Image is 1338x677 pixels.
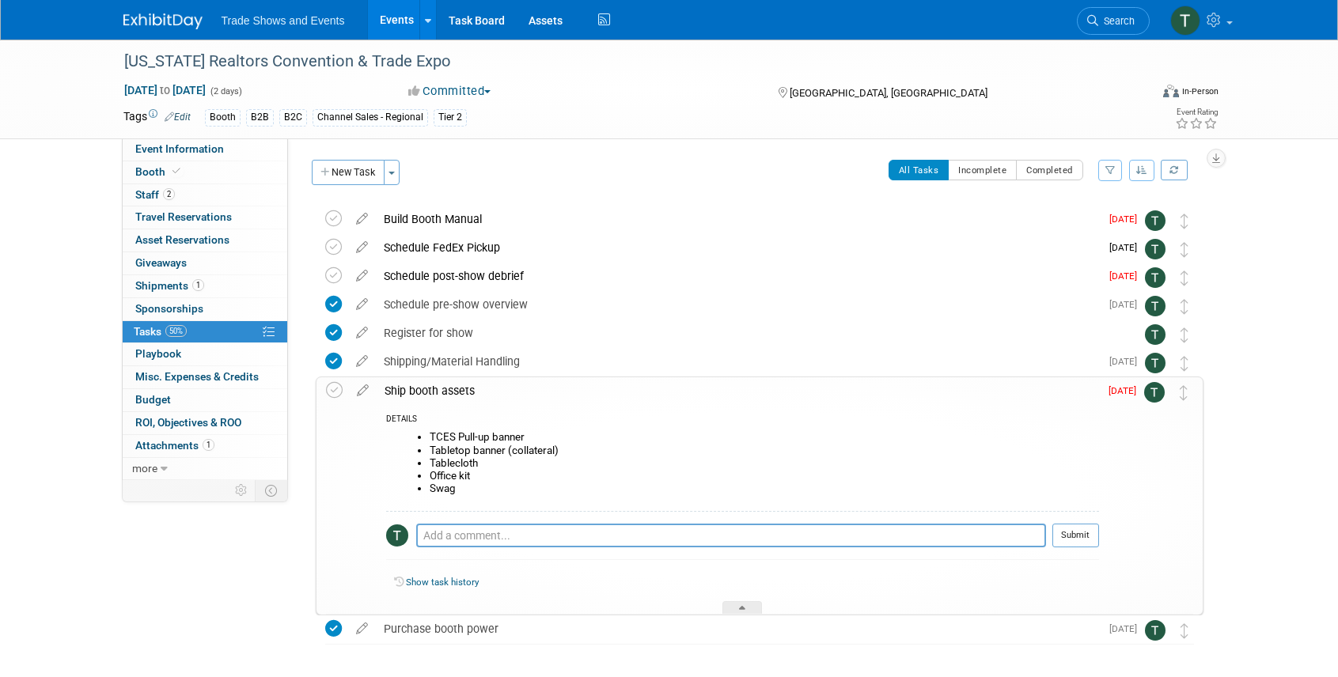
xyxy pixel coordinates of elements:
[430,482,1099,495] li: Swag
[434,109,467,126] div: Tier 2
[228,480,256,501] td: Personalize Event Tab Strip
[313,109,428,126] div: Channel Sales - Regional
[1145,296,1166,316] img: Tiff Wagner
[790,87,987,99] span: [GEOGRAPHIC_DATA], [GEOGRAPHIC_DATA]
[1145,239,1166,259] img: Tiff Wagner
[279,109,307,126] div: B2C
[135,279,204,292] span: Shipments
[376,615,1100,642] div: Purchase booth power
[430,444,1099,457] li: Tabletop banner (collateral)
[1098,15,1135,27] span: Search
[165,112,191,123] a: Edit
[348,269,376,283] a: edit
[246,109,274,126] div: B2B
[1145,353,1166,373] img: Tiff Wagner
[1144,382,1165,403] img: Tiff Wagner
[430,457,1099,470] li: Tablecloth
[312,160,385,185] button: New Task
[386,524,408,547] img: Tiff Wagner
[1170,6,1200,36] img: Tiff Wagner
[1181,214,1188,229] i: Move task
[135,210,232,223] span: Travel Reservations
[134,325,187,338] span: Tasks
[430,431,1099,444] li: TCES Pull-up banner
[123,13,203,29] img: ExhibitDay
[1181,327,1188,342] i: Move task
[123,275,287,297] a: Shipments1
[123,366,287,388] a: Misc. Expenses & Credits
[205,109,241,126] div: Booth
[376,234,1100,261] div: Schedule FedEx Pickup
[1109,356,1145,367] span: [DATE]
[348,622,376,636] a: edit
[1052,524,1099,547] button: Submit
[119,47,1126,76] div: [US_STATE] Realtors Convention & Trade Expo
[123,138,287,161] a: Event Information
[1145,324,1166,345] img: Tiff Wagner
[123,161,287,183] a: Booth
[123,229,287,252] a: Asset Reservations
[123,435,287,457] a: Attachments1
[349,384,377,398] a: edit
[1056,82,1219,106] div: Event Format
[135,393,171,406] span: Budget
[135,256,187,269] span: Giveaways
[1181,270,1188,286] i: Move task
[348,326,376,340] a: edit
[1109,385,1144,396] span: [DATE]
[135,165,184,178] span: Booth
[157,84,172,96] span: to
[135,302,203,315] span: Sponsorships
[123,184,287,206] a: Staff2
[1077,7,1150,35] a: Search
[1145,210,1166,231] img: Tiff Wagner
[123,458,287,480] a: more
[172,167,180,176] i: Booth reservation complete
[1145,267,1166,288] img: Tiff Wagner
[209,86,242,96] span: (2 days)
[403,83,497,100] button: Committed
[135,439,214,452] span: Attachments
[1145,620,1166,641] img: Tiff Wagner
[1175,108,1218,116] div: Event Rating
[889,160,949,180] button: All Tasks
[135,347,181,360] span: Playbook
[123,412,287,434] a: ROI, Objectives & ROO
[1181,242,1188,257] i: Move task
[123,321,287,343] a: Tasks50%
[132,462,157,475] span: more
[1181,356,1188,371] i: Move task
[222,14,345,27] span: Trade Shows and Events
[1109,270,1145,282] span: [DATE]
[386,414,1099,427] div: DETAILS
[255,480,287,501] td: Toggle Event Tabs
[376,291,1100,318] div: Schedule pre-show overview
[203,439,214,451] span: 1
[406,577,479,588] a: Show task history
[348,297,376,312] a: edit
[1181,299,1188,314] i: Move task
[376,320,1113,346] div: Register for show
[163,188,175,200] span: 2
[376,263,1100,289] div: Schedule post-show debrief
[1109,623,1145,634] span: [DATE]
[1181,623,1188,638] i: Move task
[123,206,287,229] a: Travel Reservations
[123,83,207,97] span: [DATE] [DATE]
[1180,385,1188,400] i: Move task
[135,233,229,246] span: Asset Reservations
[135,142,224,155] span: Event Information
[376,348,1100,375] div: Shipping/Material Handling
[123,389,287,411] a: Budget
[348,212,376,226] a: edit
[1016,160,1083,180] button: Completed
[135,188,175,201] span: Staff
[123,343,287,365] a: Playbook
[1109,214,1145,225] span: [DATE]
[1181,85,1219,97] div: In-Person
[348,240,376,255] a: edit
[135,416,241,429] span: ROI, Objectives & ROO
[192,279,204,291] span: 1
[377,377,1099,404] div: Ship booth assets
[948,160,1017,180] button: Incomplete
